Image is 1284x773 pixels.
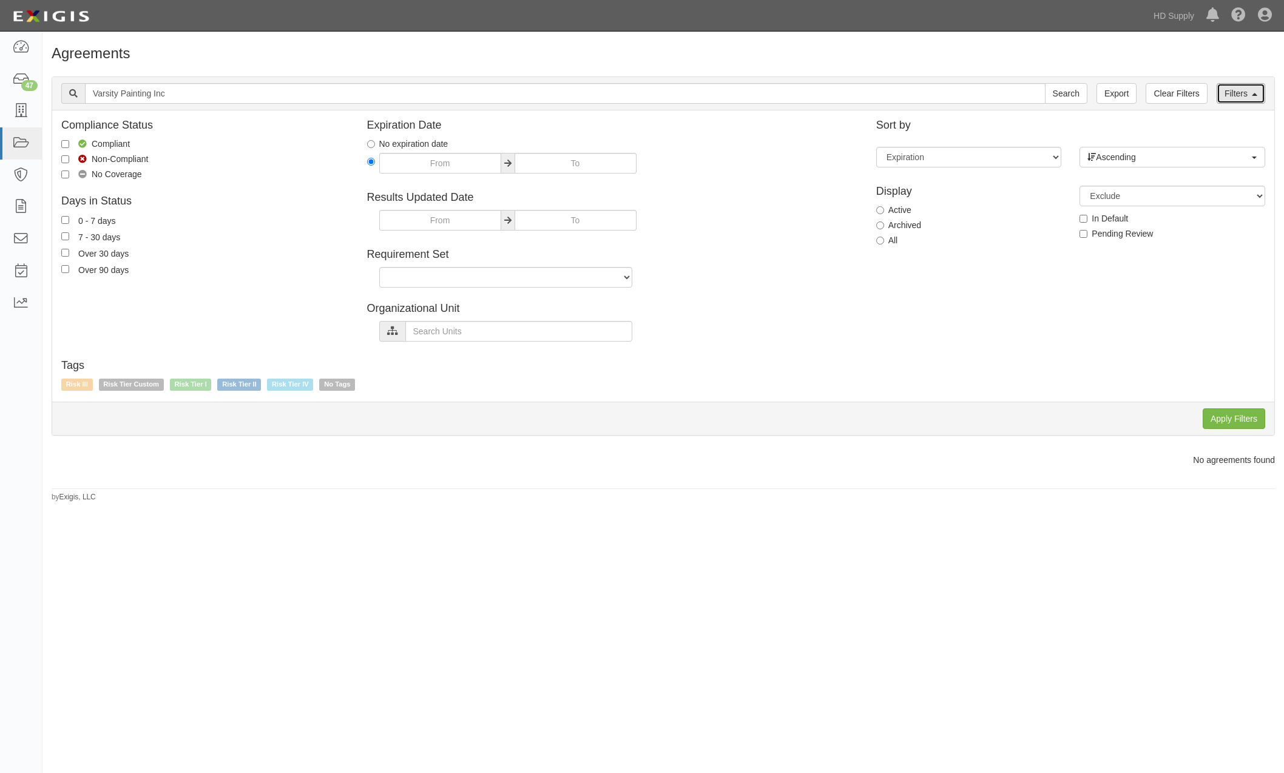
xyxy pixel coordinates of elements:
[1146,83,1207,104] a: Clear Filters
[876,234,898,246] label: All
[367,120,858,132] h4: Expiration Date
[61,249,69,257] input: Over 30 days
[61,153,148,165] label: Non-Compliant
[1080,212,1128,224] label: In Default
[367,138,448,150] label: No expiration date
[319,379,355,391] span: No Tags
[9,5,93,27] img: logo-5460c22ac91f19d4615b14bd174203de0afe785f0fc80cf4dbbc73dc1793850b.png
[61,265,69,273] input: Over 90 days
[379,153,501,174] input: From
[367,249,858,261] h4: Requirement Set
[61,379,93,391] span: Risk III
[170,379,212,391] span: Risk Tier I
[876,186,1062,198] h4: Display
[61,140,69,148] input: Compliant
[515,210,637,231] input: To
[217,379,261,391] span: Risk Tier II
[61,195,349,208] h4: Days in Status
[61,138,130,150] label: Compliant
[1087,151,1249,163] span: Ascending
[876,204,911,216] label: Active
[78,214,115,227] div: 0 - 7 days
[1080,215,1087,223] input: In Default
[1045,83,1087,104] input: Search
[59,493,96,501] a: Exigis, LLC
[367,303,858,315] h4: Organizational Unit
[1231,8,1246,23] i: Help Center - Complianz
[42,454,1284,466] div: No agreements found
[78,246,129,260] div: Over 30 days
[367,192,858,204] h4: Results Updated Date
[405,321,632,342] input: Search Units
[515,153,637,174] input: To
[61,170,69,178] input: No Coverage
[61,168,142,180] label: No Coverage
[61,120,349,132] h4: Compliance Status
[876,221,884,229] input: Archived
[52,492,96,502] small: by
[379,210,501,231] input: From
[1147,4,1200,28] a: HD Supply
[267,379,313,391] span: Risk Tier IV
[21,80,38,91] div: 47
[1217,83,1265,104] a: Filters
[876,219,921,231] label: Archived
[876,120,1265,132] h4: Sort by
[876,237,884,245] input: All
[1080,230,1087,238] input: Pending Review
[61,155,69,163] input: Non-Compliant
[1096,83,1137,104] a: Export
[52,46,1275,61] h1: Agreements
[78,230,120,243] div: 7 - 30 days
[78,263,129,276] div: Over 90 days
[1203,408,1265,429] input: Apply Filters
[61,360,1265,372] h4: Tags
[367,140,375,148] input: No expiration date
[61,216,69,224] input: 0 - 7 days
[61,232,69,240] input: 7 - 30 days
[1080,228,1153,240] label: Pending Review
[1080,147,1265,167] button: Ascending
[99,379,164,391] span: Risk Tier Custom
[85,83,1046,104] input: Search
[876,206,884,214] input: Active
